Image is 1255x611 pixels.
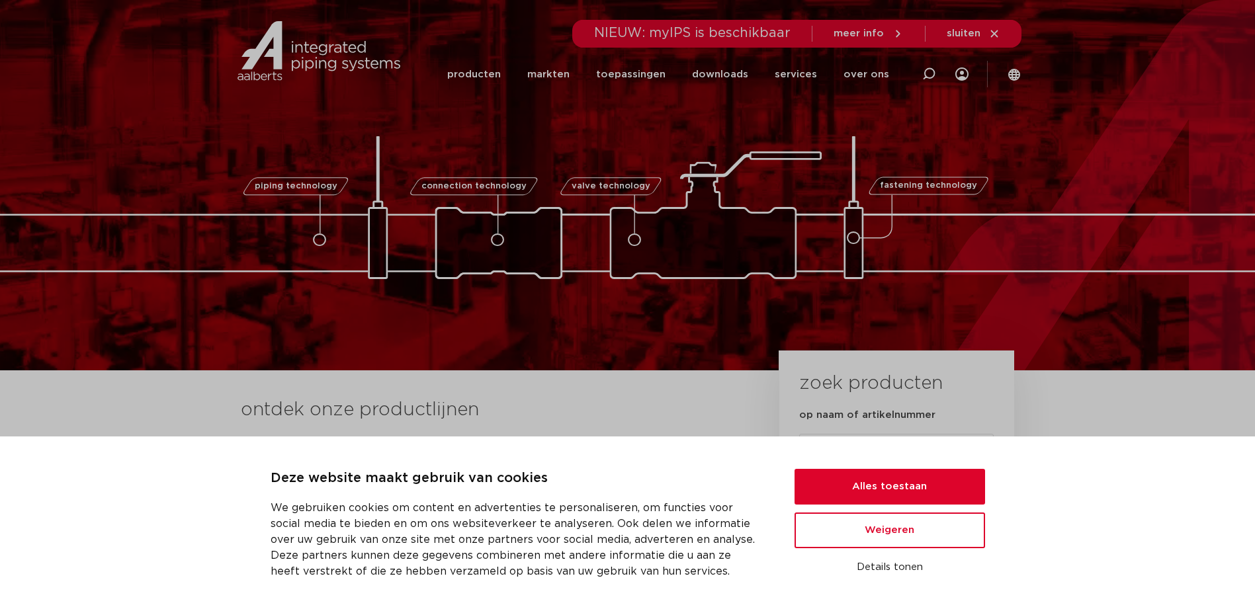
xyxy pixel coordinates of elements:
a: markten [527,48,570,101]
label: op naam of artikelnummer [799,409,935,422]
span: sluiten [947,28,980,38]
a: downloads [692,48,748,101]
a: sluiten [947,28,1000,40]
p: We gebruiken cookies om content en advertenties te personaliseren, om functies voor social media ... [271,500,763,579]
a: meer info [834,28,904,40]
a: producten [447,48,501,101]
span: connection technology [421,182,526,190]
button: Details tonen [795,556,985,579]
p: Deze website maakt gebruik van cookies [271,468,763,489]
span: fastening technology [880,182,977,190]
div: my IPS [955,48,969,101]
h3: zoek producten [799,370,943,397]
a: over ons [844,48,889,101]
span: meer info [834,28,884,38]
input: zoeken [799,434,994,464]
a: toepassingen [596,48,666,101]
button: Alles toestaan [795,469,985,505]
span: piping technology [255,182,337,190]
h3: ontdek onze productlijnen [241,397,734,423]
button: Weigeren [795,512,985,548]
nav: Menu [447,48,889,101]
span: valve technology [572,182,650,190]
span: NIEUW: myIPS is beschikbaar [594,26,791,40]
a: services [775,48,817,101]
